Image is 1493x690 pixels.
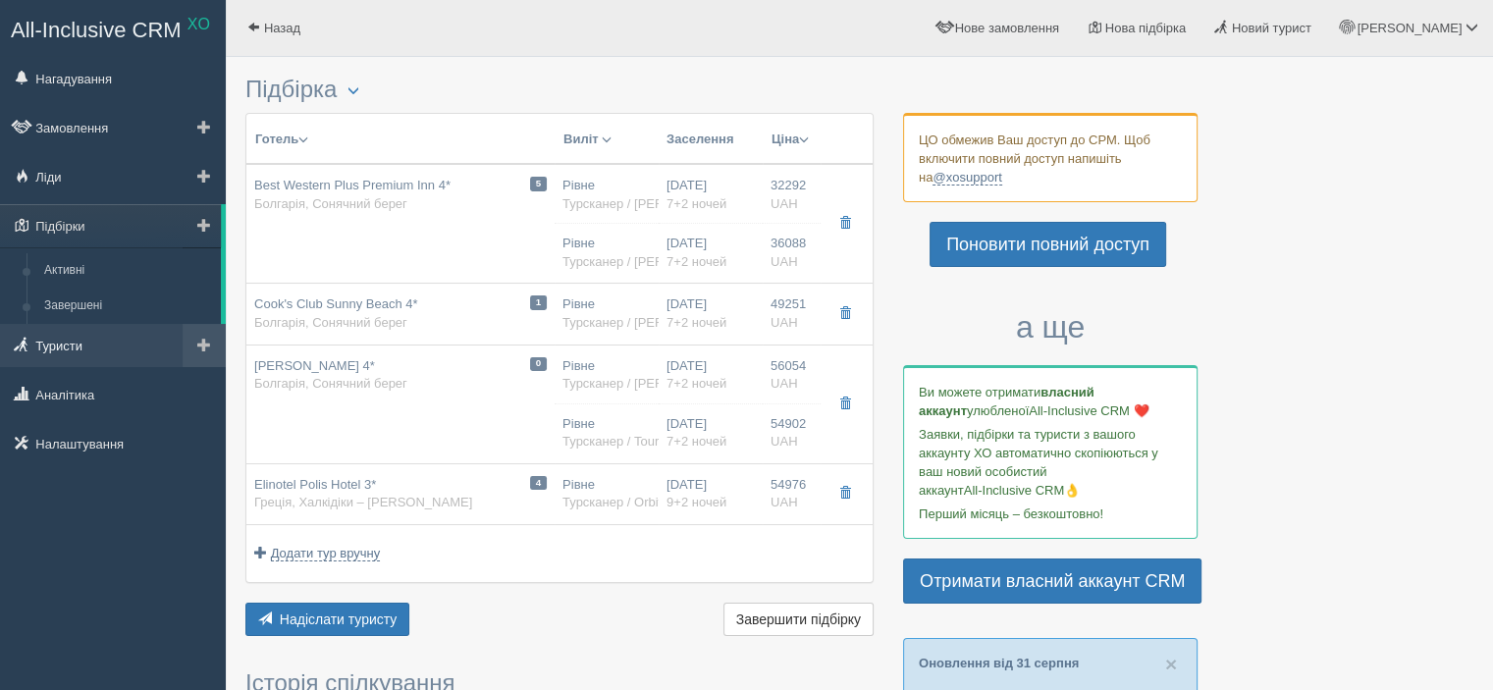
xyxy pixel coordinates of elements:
span: Best Western Plus Premium Inn 4* [254,178,451,192]
span: Нове замовлення [955,21,1059,35]
a: Активні [35,253,221,289]
button: Надіслати туристу [245,603,409,636]
span: 0 [530,357,547,372]
span: Надіслати туристу [280,611,398,627]
span: Завершити підбірку [736,611,861,627]
span: uah [771,196,797,211]
div: Рівне [562,357,651,394]
div: [DATE] [667,177,755,213]
span: 7+2 ночей [667,434,726,449]
a: Оновлення від 31 серпня [919,656,1079,670]
span: Додати тур вручну [271,546,381,561]
b: власний аккаунт [919,385,1094,418]
span: × [1165,653,1177,675]
span: All-Inclusive CRM👌 [964,483,1081,498]
span: All-Inclusive CRM [11,18,182,42]
span: 7+2 ночей [667,315,726,330]
span: Болгарія, Сонячний берег [254,315,407,330]
span: Назад [264,21,300,35]
span: Греція, Халкідіки – [PERSON_NAME] [254,495,472,509]
div: [DATE] [667,235,755,271]
button: Виліт [562,129,613,150]
span: Нова підбірка [1105,21,1187,35]
span: uah [771,434,797,449]
button: Завершити підбірку [723,603,874,636]
span: 56054 [771,358,806,373]
span: Турсканер / [PERSON_NAME] [562,254,739,269]
span: 7+2 ночей [667,376,726,391]
div: Рівне [562,177,651,213]
button: Close [1165,654,1177,674]
span: Турсканер / [PERSON_NAME] [562,376,739,391]
span: Болгарія, Сонячний берег [254,376,407,391]
p: Ви можете отримати улюбленої [919,383,1182,420]
span: Новий турист [1232,21,1311,35]
span: Виліт [563,132,599,146]
th: Заселення [659,114,763,165]
div: [DATE] [667,476,755,512]
h3: Підбірка [245,77,874,103]
span: Болгарія, Сонячний берег [254,196,407,211]
span: Турсканер / [PERSON_NAME] [562,196,739,211]
span: 49251 [771,296,806,311]
span: uah [771,376,797,391]
span: 36088 [771,236,806,250]
span: 7+2 ночей [667,196,726,211]
span: 4 [530,476,547,491]
a: All-Inclusive CRM XO [1,1,225,55]
span: Турсканер / [PERSON_NAME] [562,315,739,330]
span: Cook's Club Sunny Beach 4* [254,296,418,311]
span: [PERSON_NAME] 4* [254,358,375,373]
div: [DATE] [667,357,755,394]
span: [PERSON_NAME] [1357,21,1462,35]
div: Рівне [562,415,651,451]
span: 9+2 ночей [667,495,726,509]
span: 54976 [771,477,806,492]
p: Заявки, підбірки та туристи з вашого аккаунту ХО автоматично скопіюються у ваш новий особистий ак... [919,425,1182,500]
span: 7+2 ночей [667,254,726,269]
a: @xosupport [933,170,1001,186]
span: Турсканер / Tour-Group [562,434,699,449]
span: Elinotel Polis Hotel 3* [254,477,376,492]
button: Готель [254,129,309,150]
span: Турсканер / Orbita [562,495,668,509]
span: uah [771,495,797,509]
span: All-Inclusive CRM ❤️ [1029,403,1148,418]
div: Рівне [562,295,651,332]
span: 32292 [771,178,806,192]
div: Рівне [562,476,651,512]
a: Поновити повний доступ [930,222,1166,267]
h3: а ще [903,310,1198,345]
span: 5 [530,177,547,191]
sup: XO [187,16,210,32]
a: Отримати власний аккаунт CRM [903,558,1201,604]
a: Завершені [35,289,221,324]
div: ЦО обмежив Ваш доступ до СРМ. Щоб включити повний доступ напишіть на [903,113,1198,202]
span: uah [771,254,797,269]
div: Рівне [562,235,651,271]
span: uah [771,315,797,330]
span: 1 [530,295,547,310]
a: Додати тур вручну [254,546,380,560]
div: [DATE] [667,415,755,451]
span: 54902 [771,416,806,431]
div: [DATE] [667,295,755,332]
p: Перший місяць – безкоштовно! [919,504,1182,523]
button: Ціна [771,129,810,150]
